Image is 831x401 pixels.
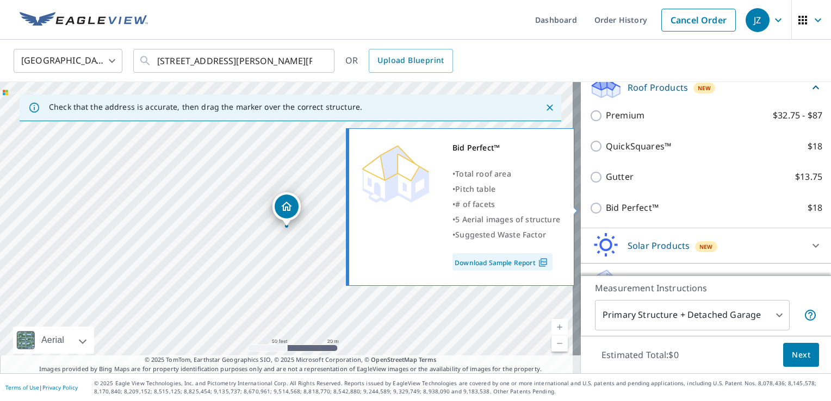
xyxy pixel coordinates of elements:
span: Next [792,348,810,362]
div: • [452,212,560,227]
div: [GEOGRAPHIC_DATA] [14,46,122,76]
a: Download Sample Report [452,253,553,271]
span: New [699,242,713,251]
p: Gutter [606,170,634,184]
p: Measurement Instructions [595,281,817,295]
p: $13.75 [795,170,822,184]
a: Terms of Use [5,384,39,391]
p: Estimated Total: $0 [593,343,687,367]
a: Terms [419,355,437,364]
span: 5 Aerial images of structure [455,214,560,224]
p: Walls Products [628,274,690,287]
div: Bid Perfect™ [452,140,560,155]
span: Pitch table [455,184,495,194]
p: $18 [808,140,822,153]
p: | [5,384,78,391]
div: Solar ProductsNew [590,233,822,259]
div: Primary Structure + Detached Garage [595,300,790,330]
div: Roof ProductsNew [590,74,822,100]
a: Cancel Order [661,9,736,32]
p: QuickSquares™ [606,140,671,153]
p: Premium [606,109,644,122]
div: Aerial [13,327,94,354]
img: Pdf Icon [536,258,550,267]
span: New [698,84,711,92]
p: Roof Products [628,81,688,94]
span: Upload Blueprint [377,54,444,67]
span: # of facets [455,199,495,209]
div: Walls ProductsNew [590,268,822,294]
span: © 2025 TomTom, Earthstar Geographics SIO, © 2025 Microsoft Corporation, © [145,355,437,365]
a: Upload Blueprint [369,49,452,73]
img: EV Logo [20,12,148,28]
div: • [452,227,560,242]
a: Current Level 19, Zoom In [551,319,568,335]
div: Aerial [38,327,67,354]
div: • [452,181,560,197]
p: $32.75 - $87 [773,109,822,122]
span: Your report will include the primary structure and a detached garage if one exists. [804,309,817,322]
span: Total roof area [455,168,511,179]
div: Dropped pin, building 1, Residential property, 69 York St Kennebunk, ME 04043 [272,192,301,226]
a: Current Level 19, Zoom Out [551,335,568,352]
div: OR [345,49,453,73]
div: • [452,197,560,212]
a: Privacy Policy [42,384,78,391]
p: $18 [808,201,822,215]
button: Next [783,343,819,367]
img: Premium [357,140,433,205]
p: Check that the address is accurate, then drag the marker over the correct structure. [49,102,362,112]
div: • [452,166,560,181]
div: JZ [746,8,770,32]
p: Solar Products [628,239,690,252]
button: Close [543,101,557,115]
span: Suggested Waste Factor [455,229,546,240]
input: Search by address or latitude-longitude [157,46,312,76]
a: OpenStreetMap [371,355,417,364]
p: Bid Perfect™ [606,201,659,215]
p: © 2025 Eagle View Technologies, Inc. and Pictometry International Corp. All Rights Reserved. Repo... [94,379,826,396]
